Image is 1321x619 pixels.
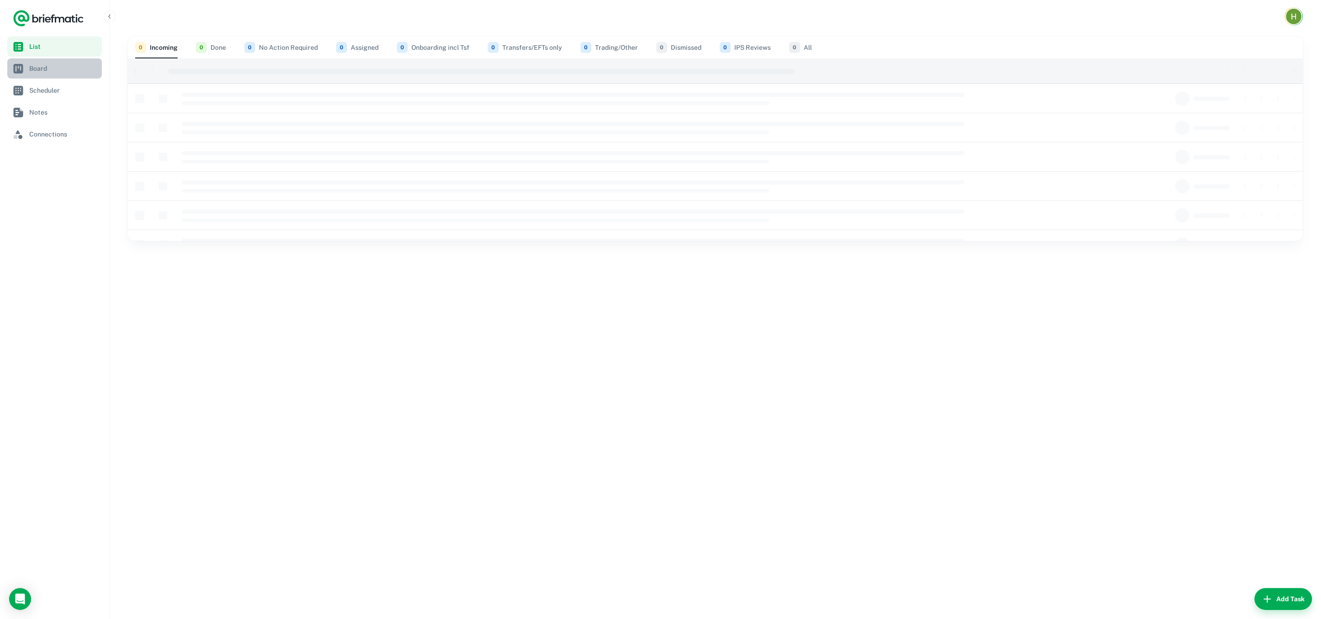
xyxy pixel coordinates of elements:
[1284,7,1303,26] button: Account button
[580,42,591,53] span: 0
[7,37,102,57] a: List
[789,42,800,53] span: 0
[7,58,102,79] a: Board
[29,107,98,117] span: Notes
[13,9,84,27] a: Logo
[488,37,562,58] button: Transfers/EFTs only
[720,37,771,58] button: IPS Reviews
[7,80,102,100] a: Scheduler
[29,63,98,73] span: Board
[7,102,102,122] a: Notes
[1286,9,1301,24] img: Hoovest Account Services
[656,37,701,58] button: Dismissed
[29,85,98,95] span: Scheduler
[9,588,31,610] div: Load Chat
[720,42,731,53] span: 0
[244,42,255,53] span: 0
[336,37,379,58] button: Assigned
[29,129,98,139] span: Connections
[397,37,469,58] button: Onboarding incl Tsf
[580,37,638,58] button: Trading/Other
[656,42,667,53] span: 0
[7,124,102,144] a: Connections
[789,37,812,58] button: All
[196,42,207,53] span: 0
[397,42,408,53] span: 0
[1254,588,1312,610] button: Add Task
[336,42,347,53] span: 0
[135,37,178,58] button: Incoming
[135,42,146,53] span: 0
[196,37,226,58] button: Done
[244,37,318,58] button: No Action Required
[488,42,499,53] span: 0
[29,42,98,52] span: List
